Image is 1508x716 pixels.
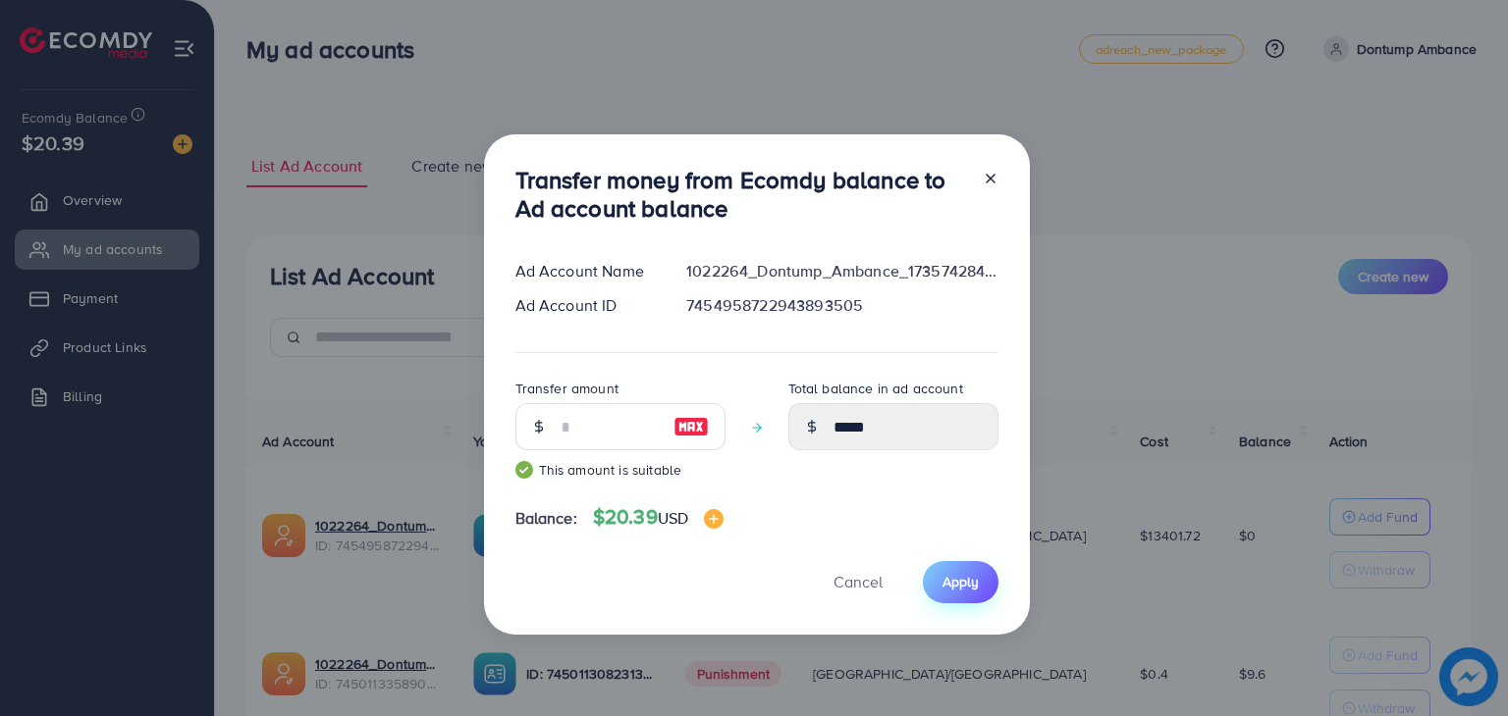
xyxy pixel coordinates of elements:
img: image [673,415,709,438]
div: 1022264_Dontump_Ambance_1735742847027 [671,260,1013,282]
img: guide [515,461,533,479]
img: image [704,509,724,529]
div: Ad Account ID [500,294,672,317]
div: Ad Account Name [500,260,672,282]
span: Apply [942,572,979,591]
small: This amount is suitable [515,460,726,480]
div: 7454958722943893505 [671,294,1013,317]
h4: $20.39 [593,505,724,530]
label: Total balance in ad account [788,379,963,398]
h3: Transfer money from Ecomdy balance to Ad account balance [515,166,967,223]
button: Cancel [809,561,907,603]
button: Apply [923,561,998,603]
span: Balance: [515,507,577,530]
span: Cancel [834,571,883,592]
label: Transfer amount [515,379,619,398]
span: USD [658,507,688,529]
